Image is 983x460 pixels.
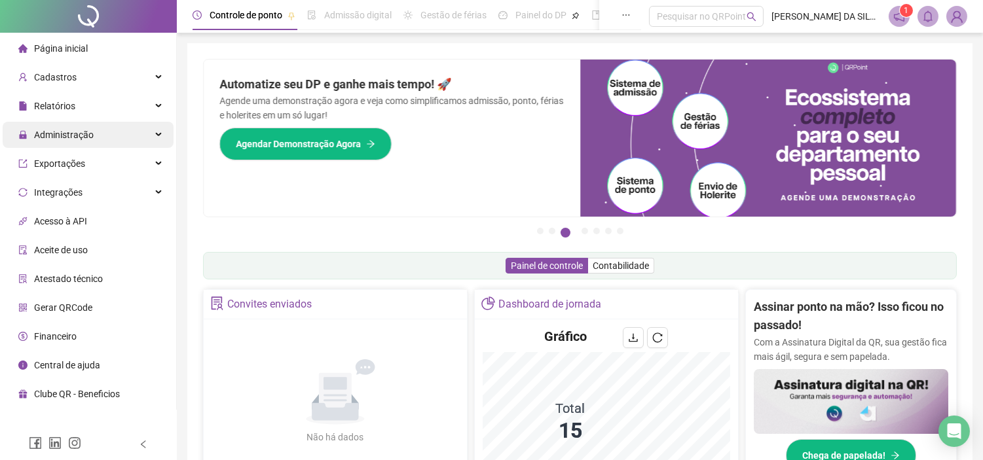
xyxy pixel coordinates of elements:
span: Gestão de férias [420,10,487,20]
span: Painel de controle [511,260,583,271]
button: 7 [617,228,623,234]
button: Agendar Demonstração Agora [219,128,392,160]
span: sync [18,188,28,197]
span: left [139,440,148,449]
span: Atestado técnico [34,274,103,284]
span: solution [18,274,28,283]
span: Gerar QRCode [34,302,92,313]
span: clock-circle [193,10,202,20]
span: sun [403,10,413,20]
span: api [18,217,28,226]
span: reload [652,332,663,343]
div: Não há dados [275,430,396,444]
span: Administração [34,130,94,140]
span: Acesso à API [34,216,87,226]
sup: 1 [900,4,913,17]
span: Integrações [34,187,83,198]
img: 87189 [947,7,967,26]
span: dashboard [498,10,508,20]
span: Financeiro [34,331,77,342]
span: download [628,332,639,343]
span: linkedin [48,436,62,450]
span: gift [18,389,28,398]
span: bell [922,10,934,22]
span: arrow-right [366,139,375,149]
span: 1 [904,6,909,15]
button: 1 [537,228,544,234]
span: lock [18,130,28,139]
span: dollar [18,332,28,341]
button: 4 [582,228,588,234]
span: audit [18,245,28,255]
span: user-add [18,73,28,82]
span: search [747,12,756,22]
span: file [18,101,28,111]
img: banner%2Fd57e337e-a0d3-4837-9615-f134fc33a8e6.png [580,60,957,217]
span: pushpin [572,12,580,20]
div: Open Intercom Messenger [938,416,970,447]
span: file-done [307,10,316,20]
span: Controle de ponto [210,10,282,20]
button: 2 [549,228,555,234]
span: solution [210,296,224,310]
button: 3 [561,228,570,238]
span: ellipsis [621,10,631,20]
p: Agende uma demonstração agora e veja como simplificamos admissão, ponto, férias e holerites em um... [219,94,565,122]
span: facebook [29,436,42,450]
span: Painel do DP [515,10,566,20]
span: pushpin [287,12,295,20]
span: info-circle [18,361,28,370]
h2: Assinar ponto na mão? Isso ficou no passado! [754,298,948,335]
span: Admissão digital [324,10,392,20]
span: instagram [68,436,81,450]
img: banner%2F02c71560-61a6-44d4-94b9-c8ab97240462.png [754,369,948,434]
span: Agendar Demonstração Agora [236,137,361,151]
span: Cadastros [34,72,77,82]
span: Central de ajuda [34,360,100,370]
span: arrow-right [891,451,900,460]
div: Convites enviados [227,293,312,315]
span: book [591,10,601,20]
span: qrcode [18,303,28,312]
button: 6 [605,228,612,234]
p: Com a Assinatura Digital da QR, sua gestão fica mais ágil, segura e sem papelada. [754,335,948,364]
span: Exportações [34,158,85,169]
span: export [18,159,28,168]
span: notification [893,10,905,22]
button: 5 [593,228,600,234]
h2: Automatize seu DP e ganhe mais tempo! 🚀 [219,75,565,94]
span: Página inicial [34,43,88,54]
span: [PERSON_NAME] DA SILV - Arco Sertão central [771,9,881,24]
span: Contabilidade [593,260,649,271]
span: Relatórios [34,101,75,111]
h4: Gráfico [544,327,587,345]
span: Clube QR - Beneficios [34,389,120,399]
span: pie-chart [481,296,495,310]
div: Dashboard de jornada [498,293,601,315]
span: Aceite de uso [34,245,88,255]
span: home [18,44,28,53]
